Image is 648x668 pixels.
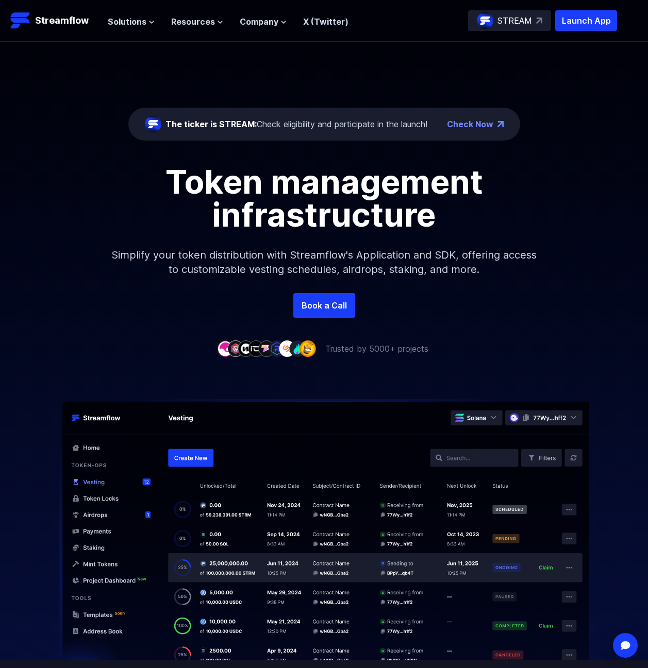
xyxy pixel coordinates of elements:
span: Solutions [108,15,146,28]
img: company-2 [227,340,244,356]
a: Check Now [447,118,493,130]
a: STREAM [468,10,551,31]
p: STREAM [497,14,532,27]
img: streamflow-logo-circle.png [477,12,493,29]
button: Solutions [108,15,155,28]
img: company-6 [269,340,285,356]
img: company-1 [217,340,234,356]
a: Streamflow [10,10,97,31]
p: Trusted by 5000+ projects [325,342,428,355]
span: Resources [171,15,215,28]
p: Streamflow [35,13,89,28]
img: company-4 [248,340,264,356]
img: Streamflow Logo [10,10,31,31]
div: Open Intercom Messenger [613,633,638,658]
button: Launch App [555,10,617,31]
button: Company [240,15,287,28]
img: company-7 [279,340,295,356]
button: Resources [171,15,223,28]
img: top-right-arrow.svg [536,18,542,24]
a: X (Twitter) [303,16,348,27]
span: The ticker is STREAM: [165,119,257,129]
span: Company [240,15,278,28]
img: company-8 [289,340,306,356]
a: Book a Call [293,293,355,318]
img: company-3 [238,340,254,356]
img: company-9 [300,340,316,356]
p: Simplify your token distribution with Streamflow's Application and SDK, offering access to custom... [103,231,546,293]
img: streamflow-logo-circle.png [145,116,161,132]
img: top-right-arrow.png [497,121,504,127]
div: Check eligibility and participate in the launch! [165,118,427,130]
img: company-5 [258,340,275,356]
h1: Token management infrastructure [92,165,556,231]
